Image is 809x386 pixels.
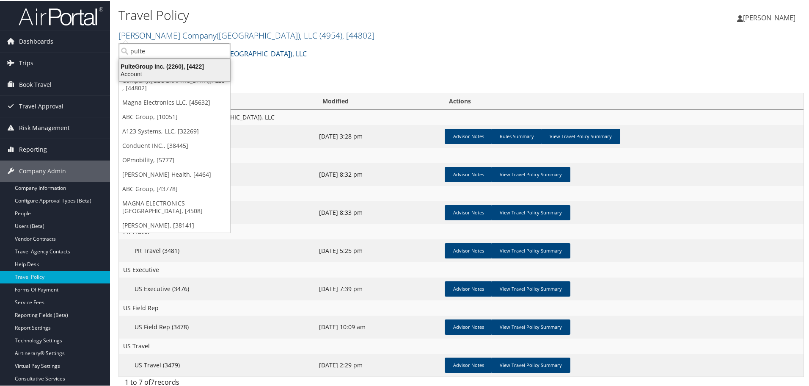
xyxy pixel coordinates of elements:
[445,242,493,258] a: Advisor Notes
[315,315,441,338] td: [DATE] 10:09 am
[491,128,542,143] a: Rules Summary
[315,353,441,376] td: [DATE] 2:29 pm
[315,200,441,223] td: [DATE] 8:33 pm
[119,338,803,353] td: US Travel
[119,277,315,300] td: US Executive (3476)
[119,223,803,239] td: PR Travel
[491,319,570,334] a: View Travel Policy Summary
[319,29,342,40] span: ( 4954 )
[19,30,53,51] span: Dashboards
[315,92,441,109] th: Modified: activate to sort column ascending
[119,195,230,217] a: MAGNA ELECTRONICS - [GEOGRAPHIC_DATA], [4508]
[119,109,230,123] a: ABC Group, [10051]
[19,138,47,159] span: Reporting
[491,357,570,372] a: View Travel Policy Summary
[315,277,441,300] td: [DATE] 7:39 pm
[114,69,235,77] div: Account
[119,138,230,152] a: Conduent INC., [38445]
[119,185,803,200] td: PR Field Rep
[445,357,493,372] a: Advisor Notes
[441,92,803,109] th: Actions
[119,109,803,124] td: [PERSON_NAME] Company([GEOGRAPHIC_DATA]), LLC
[119,167,230,181] a: [PERSON_NAME] Health, [4464]
[118,29,374,40] a: [PERSON_NAME] Company([GEOGRAPHIC_DATA]), LLC
[119,152,230,167] a: OPmobility, [5777]
[19,95,63,116] span: Travel Approval
[315,239,441,261] td: [DATE] 5:25 pm
[119,315,315,338] td: US Field Rep (3478)
[743,12,795,22] span: [PERSON_NAME]
[541,128,620,143] a: View Travel Policy Summary
[119,217,230,232] a: [PERSON_NAME], [38141]
[315,162,441,185] td: [DATE] 8:32 pm
[491,242,570,258] a: View Travel Policy Summary
[19,52,33,73] span: Trips
[119,239,315,261] td: PR Travel (3481)
[119,181,230,195] a: ABC Group, [43778]
[491,166,570,181] a: View Travel Policy Summary
[19,160,66,181] span: Company Admin
[118,6,575,23] h1: Travel Policy
[445,128,493,143] a: Advisor Notes
[19,6,103,25] img: airportal-logo.png
[119,300,803,315] td: US Field Rep
[151,377,154,386] span: 7
[119,42,230,58] input: Search Accounts
[119,261,803,277] td: US Executive
[19,73,52,94] span: Book Travel
[119,147,803,162] td: PR Executive
[119,123,230,138] a: A123 Systems, LLC, [32269]
[445,204,493,219] a: Advisor Notes
[445,166,493,181] a: Advisor Notes
[19,117,70,138] span: Risk Management
[445,280,493,296] a: Advisor Notes
[114,62,235,69] div: PulteGroup Inc. (2260), [4422]
[491,280,570,296] a: View Travel Policy Summary
[315,124,441,147] td: [DATE] 3:28 pm
[119,94,230,109] a: Magna Electronics LLC, [45632]
[445,319,493,334] a: Advisor Notes
[737,4,804,30] a: [PERSON_NAME]
[119,353,315,376] td: US Travel (3479)
[491,204,570,219] a: View Travel Policy Summary
[342,29,374,40] span: , [ 44802 ]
